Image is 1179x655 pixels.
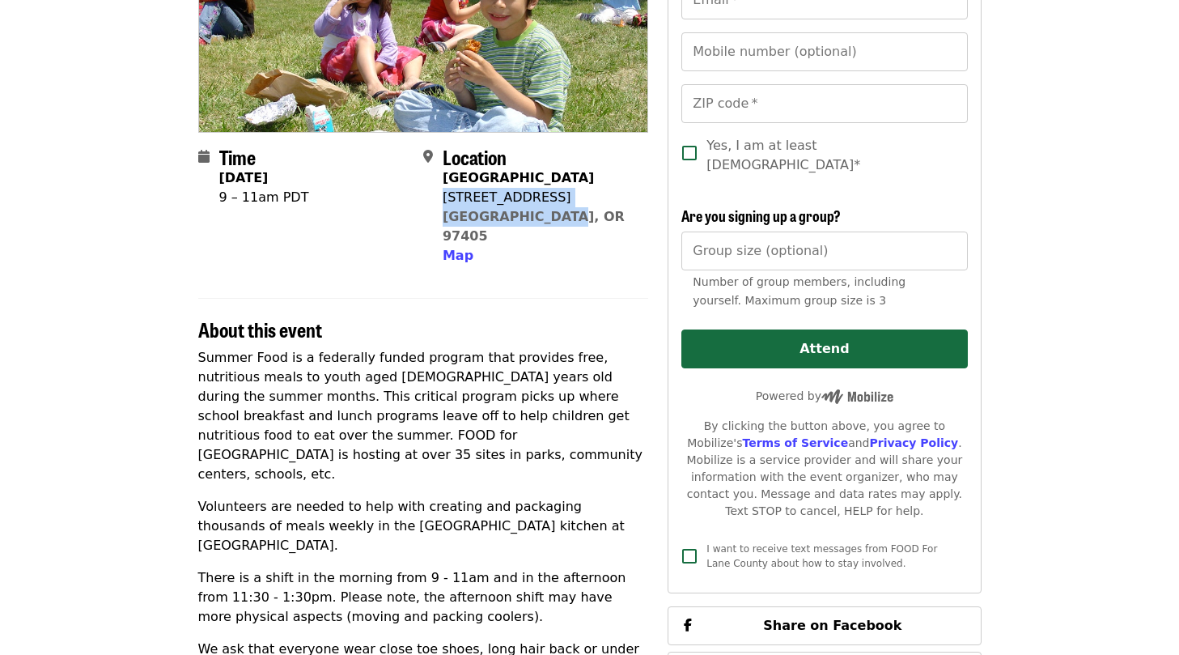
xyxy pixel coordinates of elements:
strong: [DATE] [219,170,269,185]
span: Number of group members, including yourself. Maximum group size is 3 [693,275,905,307]
i: calendar icon [198,149,210,164]
div: [STREET_ADDRESS] [443,188,635,207]
input: ZIP code [681,84,967,123]
span: Time [219,142,256,171]
span: Are you signing up a group? [681,205,841,226]
a: Privacy Policy [869,436,958,449]
span: I want to receive text messages from FOOD For Lane County about how to stay involved. [706,543,937,569]
strong: [GEOGRAPHIC_DATA] [443,170,594,185]
button: Share on Facebook [668,606,981,645]
p: Summer Food is a federally funded program that provides free, nutritious meals to youth aged [DEM... [198,348,649,484]
span: About this event [198,315,322,343]
p: There is a shift in the morning from 9 - 11am and in the afternoon from 11:30 - 1:30pm. Please no... [198,568,649,627]
span: Location [443,142,507,171]
a: [GEOGRAPHIC_DATA], OR 97405 [443,209,625,244]
div: 9 – 11am PDT [219,188,309,207]
input: Mobile number (optional) [681,32,967,71]
span: Map [443,248,473,263]
span: Yes, I am at least [DEMOGRAPHIC_DATA]* [706,136,954,175]
span: Share on Facebook [763,618,901,633]
div: By clicking the button above, you agree to Mobilize's and . Mobilize is a service provider and wi... [681,418,967,520]
button: Attend [681,330,967,368]
p: Volunteers are needed to help with creating and packaging thousands of meals weekly in the [GEOGR... [198,497,649,555]
button: Map [443,246,473,266]
img: Powered by Mobilize [821,389,893,404]
span: Powered by [756,389,893,402]
i: map-marker-alt icon [423,149,433,164]
input: [object Object] [681,232,967,270]
a: Terms of Service [742,436,848,449]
